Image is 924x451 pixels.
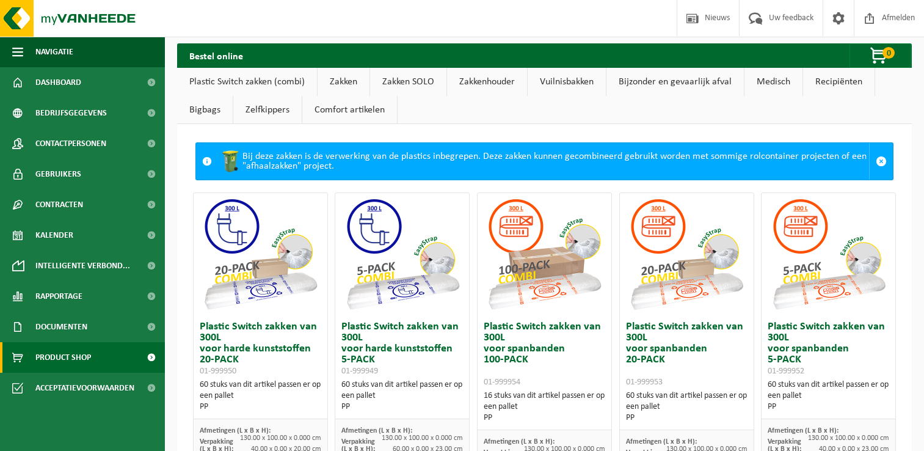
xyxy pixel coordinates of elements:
img: 01-999953 [625,193,748,315]
span: Dashboard [35,67,81,98]
h3: Plastic Switch zakken van 300L voor spanbanden 20-PACK [626,321,748,387]
span: Documenten [35,312,87,342]
div: PP [341,402,463,413]
a: Plastic Switch zakken (combi) [177,68,317,96]
span: 01-999949 [341,367,378,376]
span: 01-999952 [768,367,804,376]
a: Zakkenhouder [447,68,527,96]
a: Zelfkippers [233,96,302,124]
img: WB-0240-HPE-GN-50.png [218,149,242,174]
span: Contactpersonen [35,128,106,159]
h3: Plastic Switch zakken van 300L voor harde kunststoffen 5-PACK [341,321,463,376]
div: Bij deze zakken is de verwerking van de plastics inbegrepen. Deze zakken kunnen gecombineerd gebr... [218,143,869,180]
span: Bedrijfsgegevens [35,98,107,128]
span: Afmetingen (L x B x H): [341,427,412,435]
span: 0 [882,47,895,59]
span: Afmetingen (L x B x H): [200,427,271,435]
div: 60 stuks van dit artikel passen er op een pallet [768,380,889,413]
span: 130.00 x 100.00 x 0.000 cm [240,435,321,442]
div: PP [768,402,889,413]
span: Navigatie [35,37,73,67]
img: 01-999954 [483,193,605,315]
div: PP [200,402,321,413]
span: Afmetingen (L x B x H): [484,438,555,446]
img: 01-999950 [199,193,321,315]
a: Bijzonder en gevaarlijk afval [606,68,744,96]
div: 60 stuks van dit artikel passen er op een pallet [341,380,463,413]
a: Zakken SOLO [370,68,446,96]
div: PP [484,413,605,424]
span: 130.00 x 100.00 x 0.000 cm [382,435,463,442]
span: Rapportage [35,281,82,312]
div: PP [626,413,748,424]
span: 01-999954 [484,378,520,387]
h3: Plastic Switch zakken van 300L voor harde kunststoffen 20-PACK [200,321,321,376]
img: 01-999949 [341,193,464,315]
span: Acceptatievoorwaarden [35,373,134,403]
h3: Plastic Switch zakken van 300L voor spanbanden 5-PACK [768,321,889,376]
a: Sluit melding [869,143,893,180]
img: 01-999952 [768,193,890,315]
span: 01-999950 [200,367,236,376]
a: Vuilnisbakken [528,68,606,96]
span: Product Shop [35,342,91,373]
span: Kalender [35,220,73,251]
span: Intelligente verbond... [35,251,130,281]
div: 16 stuks van dit artikel passen er op een pallet [484,391,605,424]
h3: Plastic Switch zakken van 300L voor spanbanden 100-PACK [484,321,605,387]
div: 60 stuks van dit artikel passen er op een pallet [200,380,321,413]
a: Zakken [318,68,369,96]
a: Comfort artikelen [302,96,397,124]
a: Bigbags [177,96,233,124]
h2: Bestel online [177,43,255,67]
span: Afmetingen (L x B x H): [768,427,839,435]
span: Contracten [35,189,83,220]
span: 130.00 x 100.00 x 0.000 cm [808,435,889,442]
span: Gebruikers [35,159,81,189]
span: Afmetingen (L x B x H): [626,438,697,446]
button: 0 [849,43,911,68]
a: Medisch [744,68,802,96]
div: 60 stuks van dit artikel passen er op een pallet [626,391,748,424]
a: Recipiënten [803,68,875,96]
span: 01-999953 [626,378,663,387]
